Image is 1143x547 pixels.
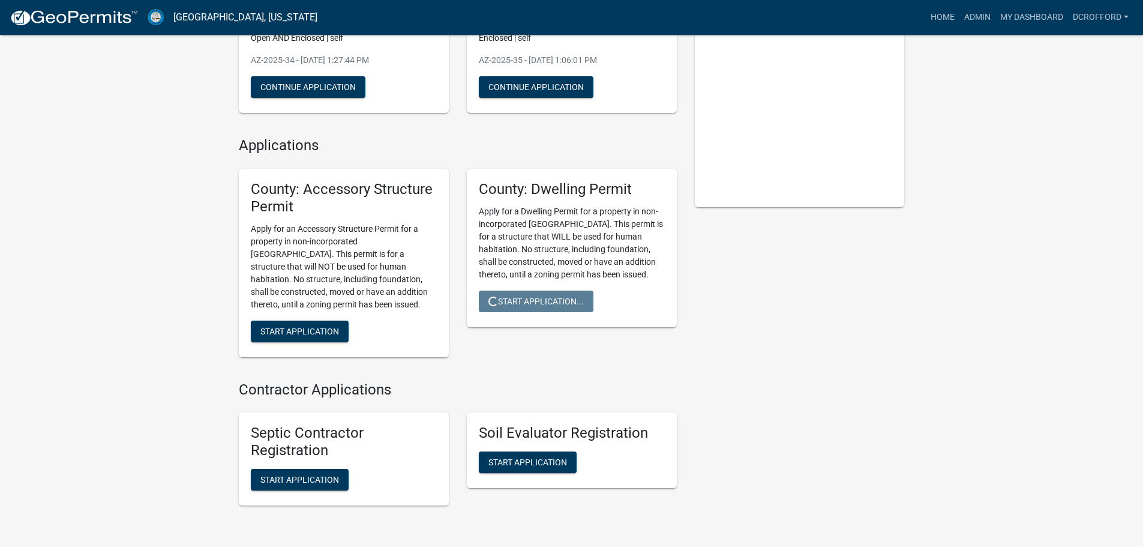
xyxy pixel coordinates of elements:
h5: Septic Contractor Registration [251,425,437,459]
h5: Soil Evaluator Registration [479,425,665,442]
img: Custer County, Colorado [148,9,164,25]
p: AZ-2025-34 - [DATE] 1:27:44 PM [251,54,437,67]
h5: County: Accessory Structure Permit [251,181,437,216]
button: Continue Application [479,76,593,98]
a: Admin [959,6,995,29]
a: [GEOGRAPHIC_DATA], [US_STATE] [173,7,317,28]
a: dcrofford [1068,6,1133,29]
button: Start Application [251,469,349,491]
wm-workflow-list-section: Contractor Applications [239,381,677,515]
span: Start Application... [488,296,584,306]
p: Apply for a Dwelling Permit for a property in non-incorporated [GEOGRAPHIC_DATA]. This permit is ... [479,205,665,281]
h4: Applications [239,137,677,154]
button: Continue Application [251,76,365,98]
button: Start Application [251,321,349,342]
span: Start Application [488,458,567,467]
a: Home [926,6,959,29]
p: Apply for an Accessory Structure Permit for a property in non-incorporated [GEOGRAPHIC_DATA]. Thi... [251,223,437,311]
span: Start Application [260,326,339,336]
button: Start Application [479,452,577,473]
wm-workflow-list-section: Applications [239,137,677,366]
button: Start Application... [479,291,593,312]
h4: Contractor Applications [239,381,677,399]
p: AZ-2025-35 - [DATE] 1:06:01 PM [479,54,665,67]
a: My Dashboard [995,6,1068,29]
h5: County: Dwelling Permit [479,181,665,198]
span: Start Application [260,475,339,485]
